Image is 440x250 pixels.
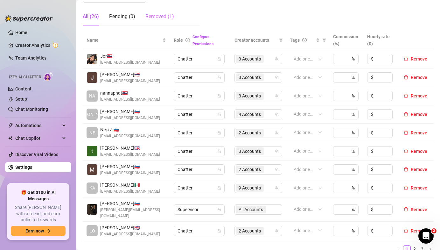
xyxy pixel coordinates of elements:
span: lock [217,94,221,98]
span: NE [89,129,95,136]
span: 3 Accounts [236,147,264,155]
span: Name [87,37,161,44]
span: Chatter [178,183,221,193]
span: lock [217,75,221,79]
span: [PERSON_NAME] 🇲🇽 [100,182,160,189]
span: KA [89,184,95,191]
span: [EMAIL_ADDRESS][DOMAIN_NAME] [100,133,160,139]
span: delete [404,57,408,61]
button: Remove [401,92,430,100]
span: 3 Accounts [239,55,261,62]
img: James Darbyshire [87,72,97,83]
button: Remove [401,206,430,213]
span: Chatter [178,54,221,64]
img: Tyler [87,146,97,156]
th: Hourly rate ($) [363,31,397,50]
span: Remove [411,75,427,80]
span: 3 Accounts [236,55,264,63]
span: lock [217,112,221,116]
button: Remove [401,166,430,173]
button: Remove [401,129,430,137]
span: 2 Accounts [236,227,264,235]
span: Share [PERSON_NAME] with a friend, and earn unlimited rewards [11,204,66,223]
span: team [275,94,279,98]
span: Remove [411,56,427,61]
span: [EMAIL_ADDRESS][DOMAIN_NAME] [100,60,160,66]
span: [PERSON_NAME] 🇸🇮 [100,200,166,207]
span: Remove [411,207,427,212]
span: [PERSON_NAME] 🇬🇧 [100,224,160,231]
span: 9 Accounts [236,184,264,192]
span: Automations [15,120,60,131]
img: Maša Kapl [87,164,97,175]
span: [EMAIL_ADDRESS][DOMAIN_NAME] [100,152,160,158]
span: team [275,149,279,153]
div: Pending (0) [109,13,135,20]
a: Settings [15,165,32,170]
span: lock [217,168,221,171]
a: Discover Viral Videos [15,152,58,157]
span: [EMAIL_ADDRESS][DOMAIN_NAME] [100,170,160,176]
span: delete [404,131,408,135]
span: Remove [411,130,427,135]
span: delete [404,186,408,190]
span: Chatter [178,165,221,174]
span: [PERSON_NAME] 🇬🇧 [100,145,160,152]
a: Setup [15,96,27,102]
div: Removed (1) [145,13,174,20]
span: [EMAIL_ADDRESS][DOMAIN_NAME] [100,231,160,237]
span: Creator accounts [234,37,276,44]
span: 2 [431,228,437,233]
span: team [275,186,279,190]
a: Creator Analytics exclamation-circle [15,40,66,50]
span: [PERSON_NAME] 🇸🇮 [100,163,160,170]
span: lock [217,229,221,233]
a: Content [15,86,31,91]
span: filter [322,38,326,42]
span: Tags [290,37,300,44]
span: team [275,229,279,233]
span: Remove [411,185,427,190]
span: delete [404,112,408,117]
img: Chat Copilot [8,136,12,140]
span: LO [89,227,95,234]
span: 2 Accounts [236,129,264,137]
span: delete [404,167,408,172]
span: lock [217,208,221,211]
span: filter [278,35,284,45]
span: Remove [411,167,427,172]
span: Remove [411,112,427,117]
button: Remove [401,147,430,155]
span: NA [89,92,95,99]
div: All (26) [83,13,99,20]
span: lock [217,149,221,153]
button: Remove [401,227,430,235]
span: Chatter [178,73,221,82]
span: Chatter [178,146,221,156]
a: Home [15,30,27,35]
span: 2 Accounts [236,166,264,173]
span: Jor 🇹🇭 [100,53,160,60]
span: team [275,131,279,135]
span: nannaphat 🇹🇭 [100,89,160,96]
button: Remove [401,55,430,63]
span: team [275,168,279,171]
span: delete [404,207,408,211]
span: [PERSON_NAME] 🇹🇭 [100,71,160,78]
span: 4 Accounts [236,111,264,118]
span: delete [404,94,408,98]
span: Nejc Z. 🇸🇮 [100,126,160,133]
span: 🎁 Get $100 in AI Messages [11,189,66,202]
span: Supervisor [178,205,221,214]
span: 3 Accounts [239,74,261,81]
button: Remove [401,74,430,81]
a: Configure Permissions [192,35,213,46]
span: Earn now [25,228,44,233]
span: Chatter [178,91,221,101]
span: lock [217,57,221,61]
span: lock [217,131,221,135]
span: [EMAIL_ADDRESS][DOMAIN_NAME] [100,115,160,121]
span: Remove [411,228,427,233]
span: Remove [411,93,427,98]
span: [EMAIL_ADDRESS][DOMAIN_NAME] [100,78,160,84]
